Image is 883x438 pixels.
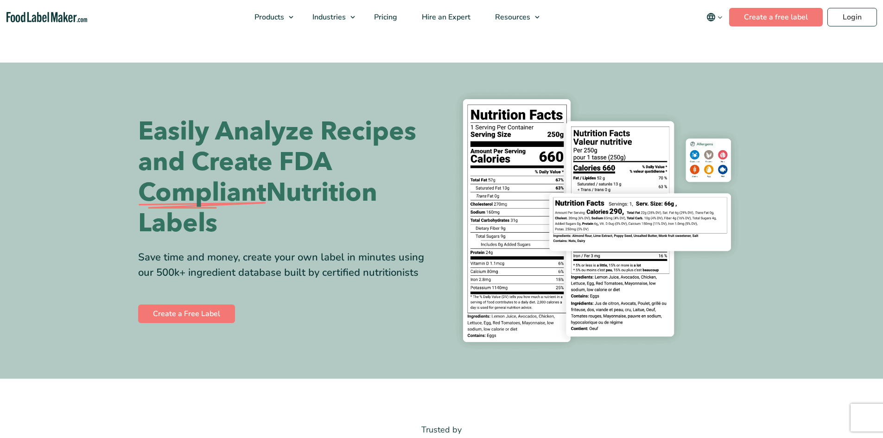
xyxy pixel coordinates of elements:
a: Login [827,8,877,26]
a: Create a free label [729,8,823,26]
span: Products [252,12,285,22]
h1: Easily Analyze Recipes and Create FDA Nutrition Labels [138,116,435,239]
span: Industries [310,12,347,22]
a: Create a Free Label [138,305,235,323]
span: Pricing [371,12,398,22]
span: Hire an Expert [419,12,471,22]
div: Save time and money, create your own label in minutes using our 500k+ ingredient database built b... [138,250,435,280]
p: Trusted by [138,423,745,437]
span: Resources [492,12,531,22]
span: Compliant [138,178,266,208]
